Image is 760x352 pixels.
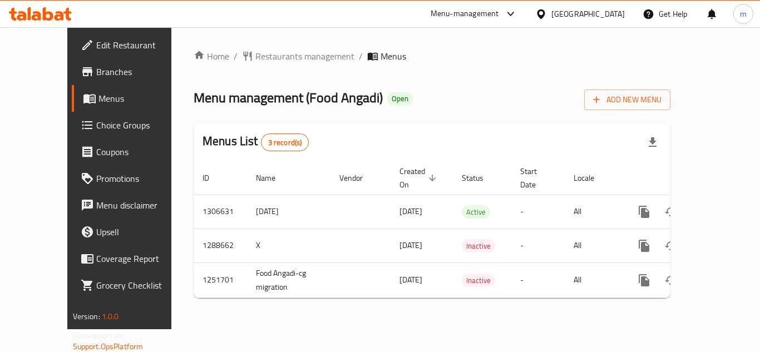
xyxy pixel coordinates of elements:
table: enhanced table [194,161,747,298]
span: Menu management ( Food Angadi ) [194,85,383,110]
span: Coupons [96,145,185,158]
td: 1251701 [194,262,247,298]
td: [DATE] [247,195,330,229]
button: more [631,267,658,294]
span: Get support on: [73,328,124,343]
span: Open [387,94,413,103]
a: Home [194,49,229,63]
span: Edit Restaurant [96,38,185,52]
button: Change Status [658,232,684,259]
span: Locale [574,171,609,185]
li: / [359,49,363,63]
button: more [631,199,658,225]
a: Grocery Checklist [72,272,194,299]
td: All [565,229,622,262]
span: 3 record(s) [261,137,309,148]
td: - [511,262,565,298]
li: / [234,49,238,63]
a: Edit Restaurant [72,32,194,58]
span: Coverage Report [96,252,185,265]
a: Menu disclaimer [72,192,194,219]
a: Coverage Report [72,245,194,272]
button: Change Status [658,199,684,225]
a: Upsell [72,219,194,245]
button: more [631,232,658,259]
th: Actions [622,161,747,195]
a: Promotions [72,165,194,192]
div: Menu-management [431,7,499,21]
td: All [565,262,622,298]
a: Menus [72,85,194,112]
td: - [511,195,565,229]
span: Inactive [462,274,495,287]
span: Inactive [462,240,495,252]
span: ID [203,171,224,185]
div: Active [462,205,490,219]
span: Status [462,171,498,185]
span: Menus [381,49,406,63]
span: [DATE] [399,272,422,287]
h2: Menus List [203,133,309,151]
span: Active [462,206,490,219]
span: Add New Menu [593,93,662,107]
td: Food Angadi-cg migration [247,262,330,298]
a: Coupons [72,138,194,165]
a: Choice Groups [72,112,194,138]
span: Upsell [96,225,185,239]
div: Export file [639,129,666,156]
button: Add New Menu [584,90,670,110]
td: X [247,229,330,262]
nav: breadcrumb [194,49,670,63]
span: Start Date [520,165,551,191]
span: Name [256,171,290,185]
td: All [565,195,622,229]
span: m [740,8,747,20]
span: Menu disclaimer [96,199,185,212]
span: Menus [98,92,185,105]
a: Branches [72,58,194,85]
span: 1.0.0 [102,309,119,324]
td: - [511,229,565,262]
td: 1306631 [194,195,247,229]
div: [GEOGRAPHIC_DATA] [551,8,625,20]
button: Change Status [658,267,684,294]
span: Version: [73,309,100,324]
span: Choice Groups [96,118,185,132]
div: Open [387,92,413,106]
span: [DATE] [399,238,422,252]
span: Created On [399,165,440,191]
span: Branches [96,65,185,78]
div: Total records count [261,133,309,151]
span: Grocery Checklist [96,279,185,292]
a: Restaurants management [242,49,354,63]
td: 1288662 [194,229,247,262]
span: Vendor [339,171,377,185]
div: Inactive [462,239,495,252]
span: Restaurants management [255,49,354,63]
span: Promotions [96,172,185,185]
span: [DATE] [399,204,422,219]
